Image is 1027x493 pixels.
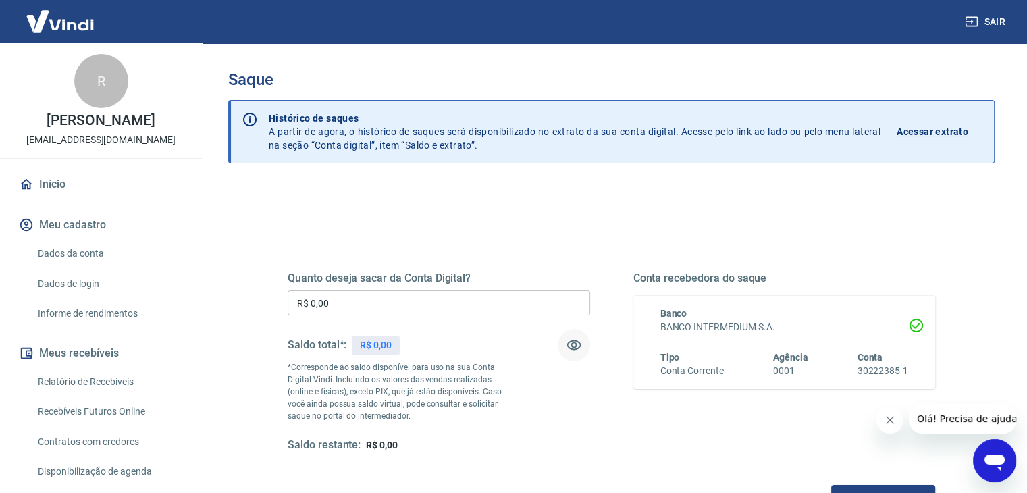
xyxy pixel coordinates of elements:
[8,9,113,20] span: Olá! Precisa de ajuda?
[633,271,936,285] h5: Conta recebedora do saque
[32,398,186,425] a: Recebíveis Futuros Online
[16,170,186,199] a: Início
[973,439,1016,482] iframe: Botão para abrir a janela de mensagens
[660,308,687,319] span: Banco
[876,407,903,434] iframe: Fechar mensagem
[288,338,346,352] h5: Saldo total*:
[32,270,186,298] a: Dados de login
[288,438,361,452] h5: Saldo restante:
[366,440,398,450] span: R$ 0,00
[360,338,392,353] p: R$ 0,00
[32,300,186,328] a: Informe de rendimentos
[857,352,883,363] span: Conta
[32,240,186,267] a: Dados da conta
[269,111,880,152] p: A partir de agora, o histórico de saques será disponibilizado no extrato da sua conta digital. Ac...
[773,364,808,378] h6: 0001
[897,125,968,138] p: Acessar extrato
[16,1,104,42] img: Vindi
[909,404,1016,434] iframe: Mensagem da empresa
[660,364,724,378] h6: Conta Corrente
[269,111,880,125] p: Histórico de saques
[32,368,186,396] a: Relatório de Recebíveis
[288,271,590,285] h5: Quanto deseja sacar da Conta Digital?
[660,352,680,363] span: Tipo
[288,361,515,422] p: *Corresponde ao saldo disponível para uso na sua Conta Digital Vindi. Incluindo os valores das ve...
[16,210,186,240] button: Meu cadastro
[897,111,983,152] a: Acessar extrato
[32,428,186,456] a: Contratos com credores
[962,9,1011,34] button: Sair
[32,458,186,486] a: Disponibilização de agenda
[74,54,128,108] div: R
[857,364,908,378] h6: 30222385-1
[660,320,909,334] h6: BANCO INTERMEDIUM S.A.
[773,352,808,363] span: Agência
[16,338,186,368] button: Meus recebíveis
[228,70,995,89] h3: Saque
[47,113,155,128] p: [PERSON_NAME]
[26,133,176,147] p: [EMAIL_ADDRESS][DOMAIN_NAME]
